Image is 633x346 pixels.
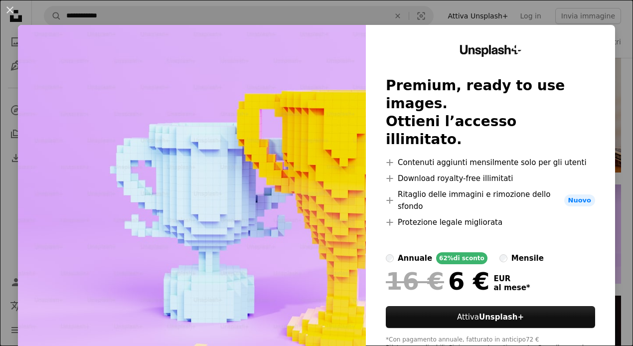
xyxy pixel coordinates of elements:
div: 6 € [386,268,489,294]
input: mensile [499,254,507,262]
div: mensile [511,252,544,264]
span: Nuovo [564,194,595,206]
div: annuale [398,252,432,264]
li: Contenuti aggiunti mensilmente solo per gli utenti [386,157,595,169]
li: Protezione legale migliorata [386,216,595,228]
button: AttivaUnsplash+ [386,306,595,328]
li: Download royalty-free illimitati [386,173,595,184]
span: 16 € [386,268,444,294]
h2: Premium, ready to use images. Ottieni l’accesso illimitato. [386,77,595,149]
strong: Unsplash+ [479,313,524,322]
span: EUR [493,274,530,283]
span: al mese * [493,283,530,292]
div: 62% di sconto [436,252,487,264]
li: Ritaglio delle immagini e rimozione dello sfondo [386,188,595,212]
input: annuale62%di sconto [386,254,394,262]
